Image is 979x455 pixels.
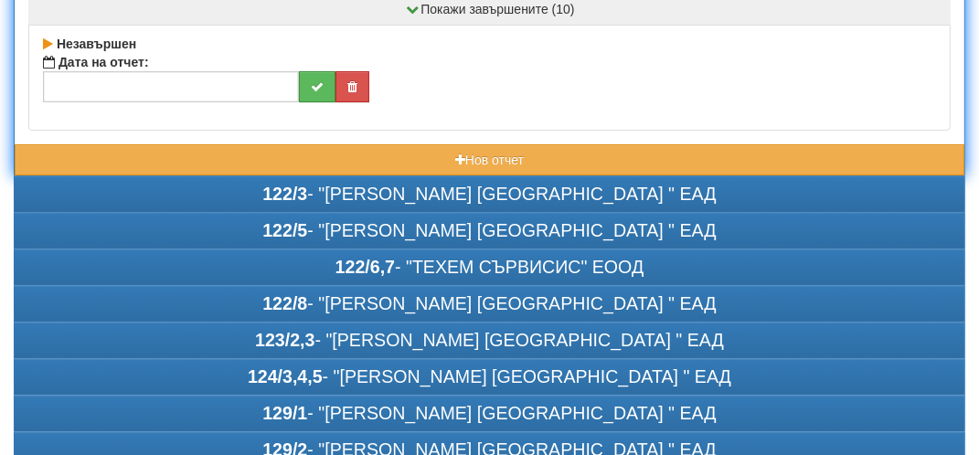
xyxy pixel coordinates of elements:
[59,55,149,69] strong: Дата на отчет:
[248,366,323,386] b: 124/3,4,5
[15,144,964,175] button: Нов отчет
[335,257,395,277] b: 122/6,7
[262,293,716,313] span: - "[PERSON_NAME] [GEOGRAPHIC_DATA] " ЕАД
[262,220,716,240] span: - "[PERSON_NAME] [GEOGRAPHIC_DATA] " ЕАД
[262,184,716,204] span: - "[PERSON_NAME] [GEOGRAPHIC_DATA] " ЕАД
[248,366,731,386] span: - "[PERSON_NAME] [GEOGRAPHIC_DATA] " ЕАД
[57,37,136,51] b: Незавършен
[335,257,644,277] span: - "ТЕХЕМ СЪРВИСИС" ЕООД
[262,403,716,423] span: - "[PERSON_NAME] [GEOGRAPHIC_DATA] " ЕАД
[262,184,307,204] b: 122/3
[262,293,307,313] b: 122/8
[262,403,307,423] b: 129/1
[255,330,314,350] b: 123/2,3
[262,220,307,240] b: 122/5
[255,330,724,350] span: - "[PERSON_NAME] [GEOGRAPHIC_DATA] " ЕАД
